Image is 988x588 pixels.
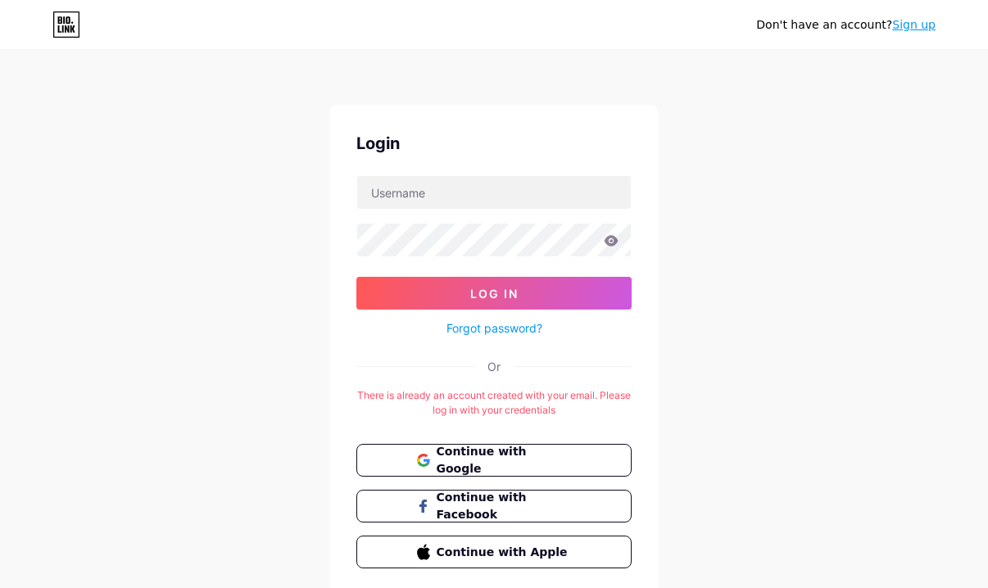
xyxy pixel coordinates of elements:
[437,489,572,523] span: Continue with Facebook
[356,490,632,522] button: Continue with Facebook
[356,131,632,156] div: Login
[446,319,542,337] a: Forgot password?
[437,544,572,561] span: Continue with Apple
[356,388,632,418] div: There is already an account created with your email. Please log in with your credentials
[470,287,519,301] span: Log In
[356,536,632,568] button: Continue with Apple
[356,277,632,310] button: Log In
[356,444,632,477] button: Continue with Google
[487,358,501,375] div: Or
[892,18,936,31] a: Sign up
[357,176,631,209] input: Username
[756,16,936,34] div: Don't have an account?
[437,443,572,477] span: Continue with Google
